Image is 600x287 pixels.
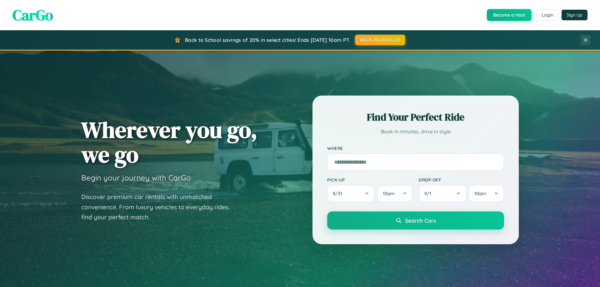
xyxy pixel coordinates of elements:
span: CarGo [12,5,53,25]
span: 9 / 1 [424,191,434,196]
h1: Wherever you go, we go [81,117,257,167]
button: Login [536,9,558,21]
button: Sign Up [562,10,587,20]
button: 9/1 [419,185,466,202]
button: BACK2SCHOOL20 [355,35,405,45]
button: 10am [469,185,504,202]
h2: Find Your Perfect Ride [327,110,504,124]
button: 8/31 [327,185,375,202]
label: Drop-off [419,177,504,182]
span: 10am [474,191,486,196]
span: 8 / 31 [333,191,345,196]
span: Search Cars [405,217,436,224]
h3: Begin your journey with CarGo [81,173,191,182]
button: Become a Host [487,9,532,21]
label: Pick-up [327,177,412,182]
span: Back to School savings of 20% in select cities! Ends [DATE] 10am PT. [185,37,350,43]
p: Book in minutes, drive in style [327,127,504,136]
p: Discover premium car rentals with unmatched convenience. From luxury vehicles to everyday rides, ... [81,192,237,222]
span: 10am [383,191,395,196]
label: Where [327,146,504,151]
button: Search Cars [327,211,504,230]
button: 10am [377,185,412,202]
